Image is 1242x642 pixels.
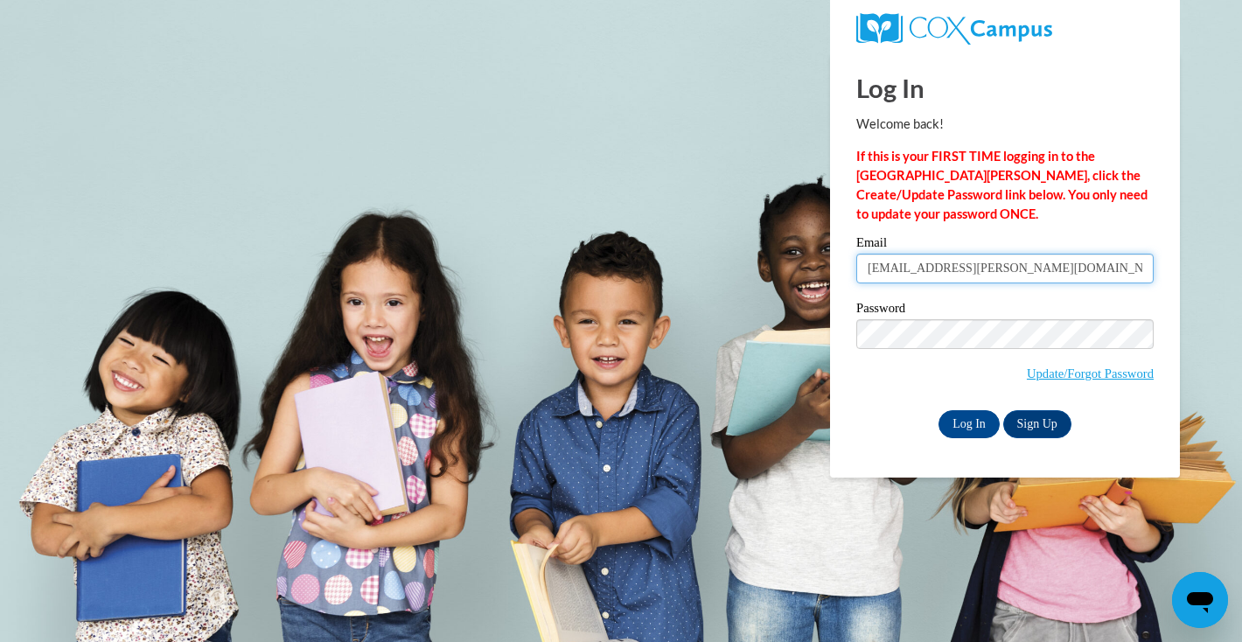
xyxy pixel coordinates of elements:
a: Sign Up [1003,410,1071,438]
img: COX Campus [856,13,1052,45]
p: Welcome back! [856,115,1154,134]
h1: Log In [856,70,1154,106]
strong: If this is your FIRST TIME logging in to the [GEOGRAPHIC_DATA][PERSON_NAME], click the Create/Upd... [856,149,1148,221]
input: Log In [938,410,1000,438]
label: Email [856,236,1154,254]
a: Update/Forgot Password [1027,366,1154,380]
label: Password [856,302,1154,319]
a: COX Campus [856,13,1154,45]
iframe: Button to launch messaging window [1172,572,1228,628]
